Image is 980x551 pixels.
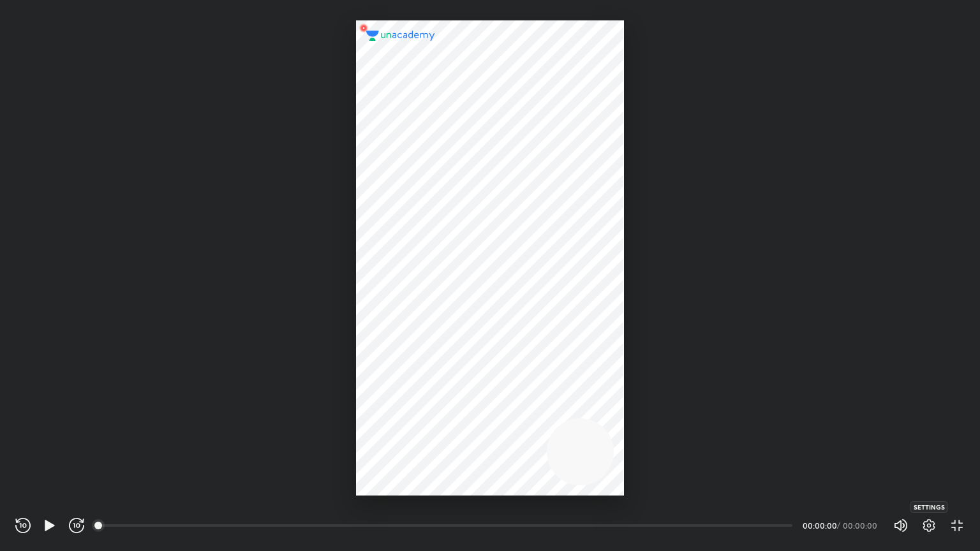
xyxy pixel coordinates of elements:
img: wMgqJGBwKWe8AAAAABJRU5ErkJggg== [356,20,371,36]
div: 00:00:00 [803,522,835,529]
div: 00:00:00 [843,522,878,529]
div: Settings [910,501,948,513]
img: logo.2a7e12a2.svg [366,31,435,41]
div: / [837,522,840,529]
